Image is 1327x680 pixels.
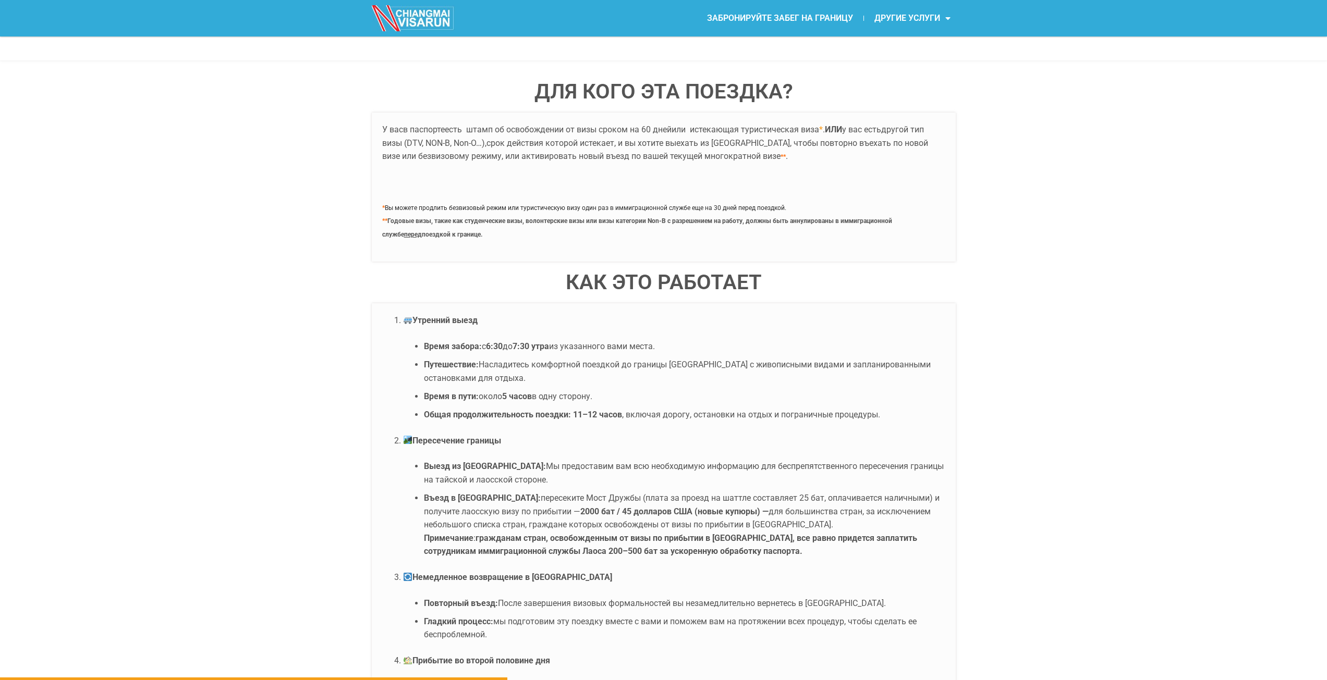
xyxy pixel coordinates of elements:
[532,391,592,401] font: в одну сторону.
[534,79,793,104] font: ДЛЯ КОГО ЭТА ПОЕЗДКА?
[403,125,445,134] font: в паспорте
[404,316,412,324] img: 🚐
[672,125,819,134] font: или истекающая туристическая виза
[412,315,478,325] font: Утренний выезд
[382,125,924,148] font: другой тип визы (DTV, NON-B, Non-O…),
[382,217,892,238] font: Годовые визы, такие как студенческие визы, волонтерские визы или визы категории Non-B с разрешени...
[823,125,825,134] font: .
[424,410,571,419] font: Общая продолжительность поездки:
[786,151,788,161] font: .
[424,493,940,516] font: пересеките Мост Дружбы (плата за проезд на шаттле составляет 25 бат, оплачивается наличными) и по...
[424,461,546,471] font: Выезд из [GEOGRAPHIC_DATA]:
[445,125,672,134] font: есть штамп об освобождении от визы сроком на 60 дней
[842,125,881,134] font: у вас есть
[482,341,486,351] font: с
[566,270,762,294] font: Как это работает
[502,391,532,401] font: 5 часов
[424,616,917,640] font: мы подготовим эту поездку вместе с вами и поможем вам на протяжении всех процедур, чтобы сделать ...
[404,231,422,238] font: перед
[424,533,917,557] font: гражданам стран, освобожденным от визы по прибытии в [GEOGRAPHIC_DATA], все равно придется заплат...
[424,598,498,608] font: Повторный въезд:
[424,461,944,485] font: Мы предоставим вам всю необходимую информацию для беспрепятственного пересечения границы на тайск...
[424,360,479,369] font: Путешествие:
[864,6,961,30] a: ДРУГИЕ УСЛУГИ
[513,341,549,351] font: 7:30 утра
[404,573,412,581] img: 🔄
[697,6,863,30] a: ЗАБРОНИРУЙТЕ ЗАБЕГ НА ГРАНИЦУ
[664,6,961,30] nav: Меню
[498,598,886,608] font: После завершения визовых формальностей вы незамедлительно вернетесь в [GEOGRAPHIC_DATA].
[479,391,502,401] font: около
[404,656,412,664] img: 🏡
[412,656,550,665] font: Прибытие во второй половине дня
[573,410,622,419] font: 11–12 часов
[580,506,769,516] font: 2000 бат / 45 долларов США (новые купюры) —
[549,341,655,351] font: из указанного вами места.
[385,204,786,212] font: Вы можете продлить безвизовый режим или туристическую визу один раз в иммиграционной службе еще н...
[424,493,541,503] font: Въезд в [GEOGRAPHIC_DATA]:
[412,572,612,582] font: Немедленное возвращение в [GEOGRAPHIC_DATA]
[424,616,493,626] font: Гладкий процесс:
[404,436,412,444] img: 🏞️
[503,341,513,351] font: до
[424,341,482,351] font: Время забора:
[382,125,403,134] font: У вас
[622,410,880,419] font: , включая дорогу, остановки на отдых и пограничные процедуры.
[825,125,842,134] font: ИЛИ
[707,13,853,23] font: ЗАБРОНИРУЙТЕ ЗАБЕГ НА ГРАНИЦУ
[486,341,503,351] font: 6:30
[412,436,501,446] font: Пересечение границы
[422,231,482,238] font: поездкой к границе.
[424,391,479,401] font: Время в пути:
[424,360,931,383] font: Насладитесь комфортной поездкой до границы [GEOGRAPHIC_DATA] с живописными видами и запланированн...
[382,138,928,162] font: срок действия которой истекает, и вы хотите выехать из [GEOGRAPHIC_DATA], чтобы повторно въехать ...
[424,533,473,543] font: Примечание
[473,533,476,543] font: :
[874,13,940,23] font: ДРУГИЕ УСЛУГИ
